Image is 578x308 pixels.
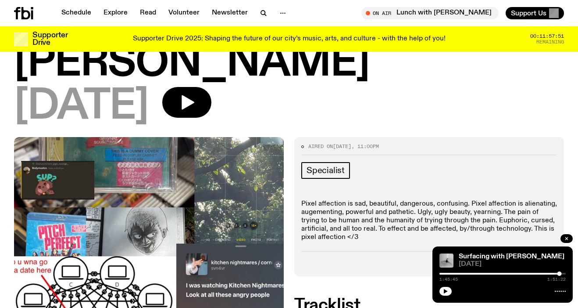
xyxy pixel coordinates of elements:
a: Surfacing with [PERSON_NAME] [459,253,564,260]
a: Explore [98,7,133,19]
span: 00:11:57:51 [530,34,564,39]
span: 1:51:22 [547,277,566,282]
a: Newsletter [207,7,253,19]
a: Schedule [56,7,96,19]
span: [DATE] [333,143,351,150]
button: On AirLunch with [PERSON_NAME] [361,7,499,19]
p: Supporter Drive 2025: Shaping the future of our city’s music, arts, and culture - with the help o... [133,35,446,43]
a: Specialist [301,162,350,179]
span: Aired on [308,143,333,150]
a: Read [135,7,161,19]
span: [DATE] [14,87,148,127]
span: , 11:00pm [351,143,379,150]
button: Support Us [506,7,564,19]
h3: Supporter Drive [32,32,68,47]
span: [DATE] [459,261,566,268]
span: Specialist [307,166,345,175]
span: 1:45:45 [439,277,458,282]
span: Remaining [536,40,564,44]
a: Volunteer [163,7,205,19]
span: Support Us [511,9,546,17]
p: Pixel affection is sad, beautiful, dangerous, confusing. Pixel affection is alienating, augementi... [301,200,557,242]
